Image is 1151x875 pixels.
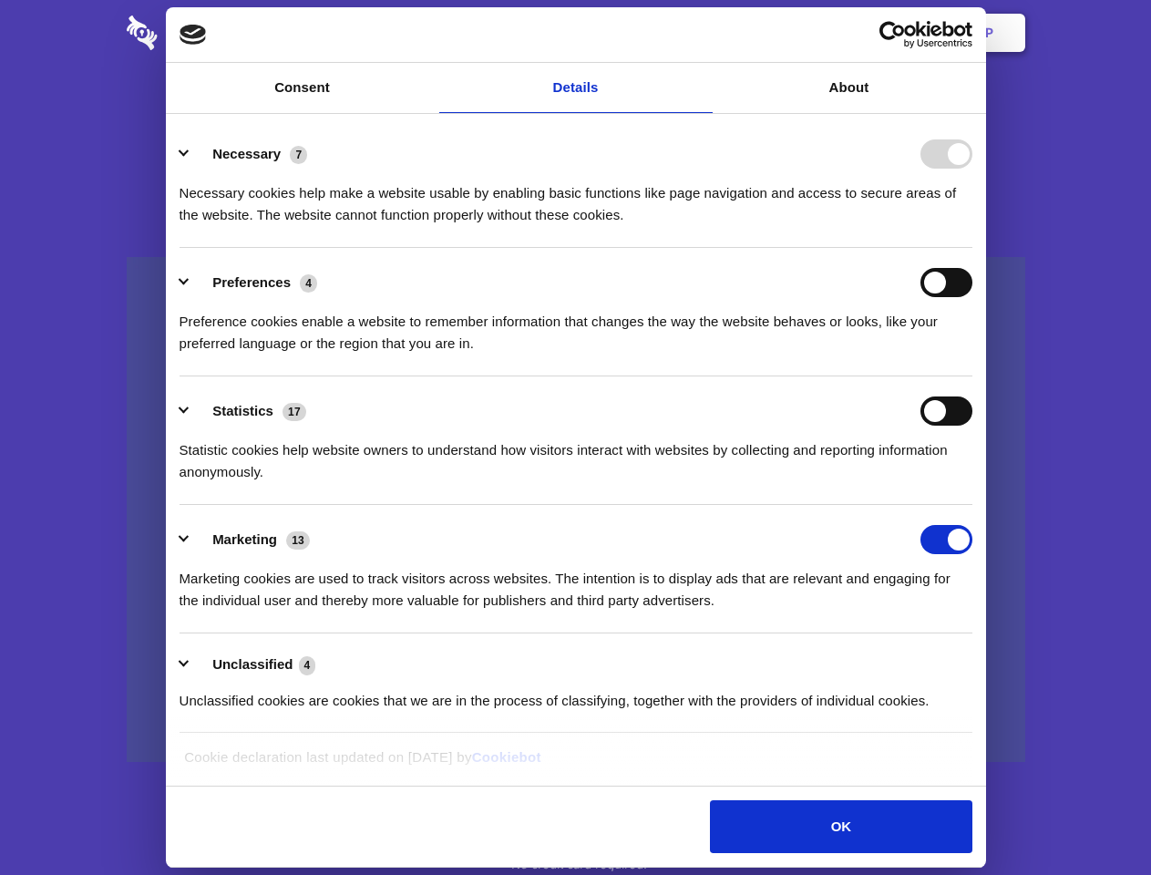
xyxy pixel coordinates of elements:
div: Cookie declaration last updated on [DATE] by [170,746,981,782]
button: Unclassified (4) [180,654,327,676]
span: 4 [300,274,317,293]
button: Necessary (7) [180,139,319,169]
label: Preferences [212,274,291,290]
div: Preference cookies enable a website to remember information that changes the way the website beha... [180,297,972,355]
a: About [713,63,986,113]
a: Usercentrics Cookiebot - opens in a new window [813,21,972,48]
div: Necessary cookies help make a website usable by enabling basic functions like page navigation and... [180,169,972,226]
span: 4 [299,656,316,674]
a: Cookiebot [472,749,541,765]
a: Contact [739,5,823,61]
label: Statistics [212,403,273,418]
span: 17 [283,403,306,421]
a: Details [439,63,713,113]
div: Unclassified cookies are cookies that we are in the process of classifying, together with the pro... [180,676,972,712]
a: Wistia video thumbnail [127,257,1025,763]
label: Marketing [212,531,277,547]
span: 13 [286,531,310,550]
button: Preferences (4) [180,268,329,297]
label: Necessary [212,146,281,161]
div: Marketing cookies are used to track visitors across websites. The intention is to display ads tha... [180,554,972,612]
span: 7 [290,146,307,164]
h4: Auto-redaction of sensitive data, encrypted data sharing and self-destructing private chats. Shar... [127,166,1025,226]
a: Login [827,5,906,61]
iframe: Drift Widget Chat Controller [1060,784,1129,853]
img: logo [180,25,207,45]
div: Statistic cookies help website owners to understand how visitors interact with websites by collec... [180,426,972,483]
button: Statistics (17) [180,396,318,426]
a: Consent [166,63,439,113]
h1: Eliminate Slack Data Loss. [127,82,1025,148]
img: logo-wordmark-white-trans-d4663122ce5f474addd5e946df7df03e33cb6a1c49d2221995e7729f52c070b2.svg [127,15,283,50]
button: OK [710,800,971,853]
button: Marketing (13) [180,525,322,554]
a: Pricing [535,5,614,61]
